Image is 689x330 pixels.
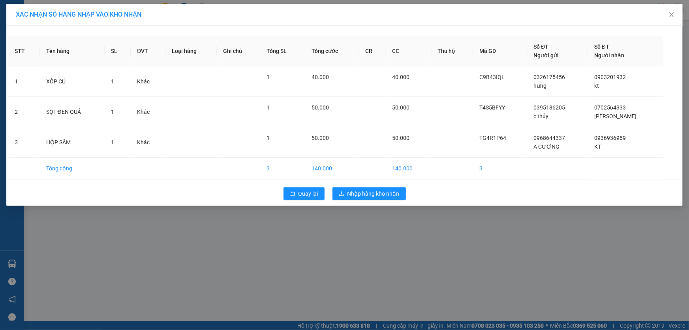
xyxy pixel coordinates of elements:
[299,189,318,198] span: Quay lại
[312,135,329,141] span: 50.000
[8,97,40,127] td: 2
[386,36,431,66] th: CC
[305,158,359,179] td: 140.000
[473,36,527,66] th: Mã GD
[267,104,270,111] span: 1
[339,191,344,197] span: download
[432,36,473,66] th: Thu hộ
[283,187,325,200] button: rollbackQuay lại
[40,36,105,66] th: Tên hàng
[386,158,431,179] td: 140.000
[290,191,295,197] span: rollback
[594,83,599,89] span: kt
[105,36,131,66] th: SL
[594,43,609,50] span: Số ĐT
[4,46,64,59] h2: UD5JG9L9
[594,113,636,119] span: [PERSON_NAME]
[8,66,40,97] td: 1
[40,158,105,179] td: Tổng cộng
[534,83,547,89] span: hưng
[392,135,409,141] span: 50.000
[260,36,305,66] th: Tổng SL
[4,6,44,46] img: logo.jpg
[312,74,329,80] span: 40.000
[48,19,96,32] b: Sao Việt
[131,66,165,97] td: Khác
[111,139,114,145] span: 1
[661,4,683,26] button: Close
[392,74,409,80] span: 40.000
[267,135,270,141] span: 1
[534,52,559,58] span: Người gửi
[534,143,560,150] span: A CƯƠNG
[41,46,191,96] h2: VP Nhận: VP Sapa
[111,109,114,115] span: 1
[534,135,565,141] span: 0968644337
[594,74,626,80] span: 0903201932
[534,104,565,111] span: 0395186205
[534,74,565,80] span: 0326175456
[479,135,506,141] span: TG4R1P64
[359,36,386,66] th: CR
[594,143,601,150] span: KT
[8,36,40,66] th: STT
[594,52,624,58] span: Người nhận
[40,127,105,158] td: HỘP SÂM
[473,158,527,179] td: 3
[260,158,305,179] td: 3
[217,36,260,66] th: Ghi chú
[594,135,626,141] span: 0936936989
[8,127,40,158] td: 3
[131,36,165,66] th: ĐVT
[131,127,165,158] td: Khác
[479,104,505,111] span: T4S5BFYY
[332,187,406,200] button: downloadNhập hàng kho nhận
[111,78,114,85] span: 1
[131,97,165,127] td: Khác
[312,104,329,111] span: 50.000
[594,104,626,111] span: 0702564333
[16,11,141,18] span: XÁC NHẬN SỐ HÀNG NHẬP VÀO KHO NHẬN
[40,66,105,97] td: XỐP CỦ
[668,11,675,18] span: close
[267,74,270,80] span: 1
[40,97,105,127] td: SỌT ĐEN QUẢ
[392,104,409,111] span: 50.000
[165,36,217,66] th: Loại hàng
[479,74,505,80] span: C9B43IQL
[105,6,191,19] b: [DOMAIN_NAME]
[347,189,400,198] span: Nhập hàng kho nhận
[534,113,549,119] span: c thủy
[534,43,549,50] span: Số ĐT
[305,36,359,66] th: Tổng cước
